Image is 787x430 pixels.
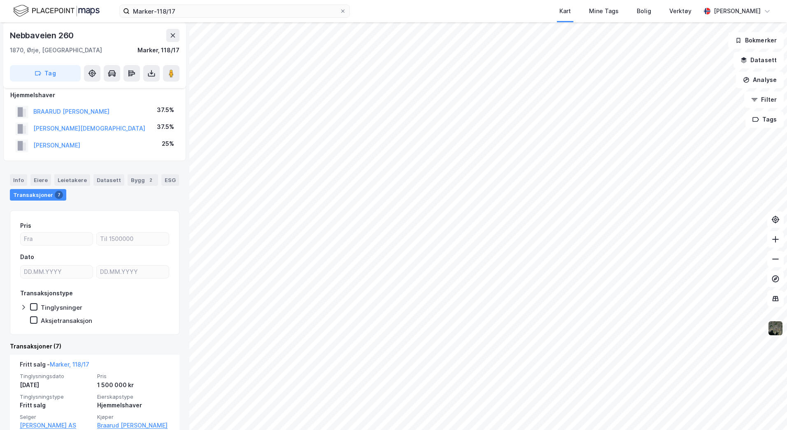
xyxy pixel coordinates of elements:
[147,176,155,184] div: 2
[97,380,170,390] div: 1 500 000 kr
[736,72,784,88] button: Analyse
[21,233,93,245] input: Fra
[733,52,784,68] button: Datasett
[50,361,89,368] a: Marker, 118/17
[745,111,784,128] button: Tags
[20,380,92,390] div: [DATE]
[20,288,73,298] div: Transaksjonstype
[20,252,34,262] div: Dato
[128,174,158,186] div: Bygg
[744,91,784,108] button: Filter
[10,65,81,82] button: Tag
[97,266,169,278] input: DD.MM.YYYY
[20,393,92,400] span: Tinglysningstype
[55,191,63,199] div: 7
[768,320,783,336] img: 9k=
[41,304,82,311] div: Tinglysninger
[97,233,169,245] input: Til 1500000
[97,373,170,380] span: Pris
[20,360,89,373] div: Fritt salg -
[746,390,787,430] div: Kontrollprogram for chat
[10,90,179,100] div: Hjemmelshaver
[93,174,124,186] div: Datasett
[10,174,27,186] div: Info
[669,6,692,16] div: Verktøy
[728,32,784,49] button: Bokmerker
[20,221,31,231] div: Pris
[20,414,92,421] span: Selger
[714,6,761,16] div: [PERSON_NAME]
[54,174,90,186] div: Leietakere
[746,390,787,430] iframe: Chat Widget
[97,393,170,400] span: Eierskapstype
[10,341,179,351] div: Transaksjoner (7)
[41,317,92,325] div: Aksjetransaksjon
[20,400,92,410] div: Fritt salg
[589,6,619,16] div: Mine Tags
[30,174,51,186] div: Eiere
[10,29,75,42] div: Nebbaveien 260
[10,45,102,55] div: 1870, Ørje, [GEOGRAPHIC_DATA]
[161,174,179,186] div: ESG
[97,414,170,421] span: Kjøper
[162,139,174,149] div: 25%
[559,6,571,16] div: Kart
[157,105,174,115] div: 37.5%
[157,122,174,132] div: 37.5%
[130,5,340,17] input: Søk på adresse, matrikkel, gårdeiere, leietakere eller personer
[20,373,92,380] span: Tinglysningsdato
[21,266,93,278] input: DD.MM.YYYY
[637,6,651,16] div: Bolig
[97,400,170,410] div: Hjemmelshaver
[137,45,179,55] div: Marker, 118/17
[13,4,100,18] img: logo.f888ab2527a4732fd821a326f86c7f29.svg
[10,189,66,201] div: Transaksjoner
